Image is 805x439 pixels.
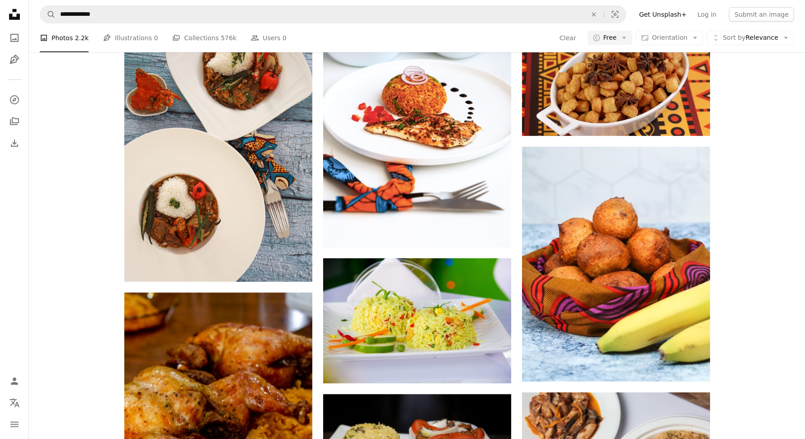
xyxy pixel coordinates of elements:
a: Explore [5,91,24,109]
a: Collections 576k [172,23,236,52]
button: Menu [5,416,24,434]
button: Language [5,394,24,412]
span: Sort by [723,34,745,41]
a: Download History [5,134,24,152]
a: Illustrations 0 [103,23,158,52]
button: Free [588,31,633,45]
a: Get Unsplash+ [634,7,692,22]
span: 576k [221,33,236,43]
span: 0 [154,33,158,43]
img: a bowl of food [522,11,710,136]
button: Visual search [604,6,626,23]
button: Clear [559,31,577,45]
a: a plate of food [323,102,511,110]
button: Search Unsplash [40,6,56,23]
a: Illustrations [5,51,24,69]
img: a plastic container with food in it [323,258,511,383]
a: Collections [5,112,24,131]
img: a bowl of fruit [522,147,710,382]
form: Find visuals sitewide [40,5,626,23]
a: a couple plates of food [124,136,312,145]
a: fried chicken on yellow rice [124,430,312,438]
span: Relevance [723,33,778,42]
span: 0 [282,33,287,43]
a: a plastic container with food in it [323,317,511,325]
a: Home — Unsplash [5,5,24,25]
a: Photos [5,29,24,47]
a: Users 0 [251,23,287,52]
a: Log in / Sign up [5,372,24,390]
button: Sort byRelevance [707,31,794,45]
a: a bowl of food [522,69,710,77]
a: a bowl of fruit [522,260,710,268]
button: Orientation [636,31,703,45]
span: Free [603,33,617,42]
span: Orientation [652,34,687,41]
button: Clear [584,6,604,23]
a: Log in [692,7,722,22]
button: Submit an image [729,7,794,22]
